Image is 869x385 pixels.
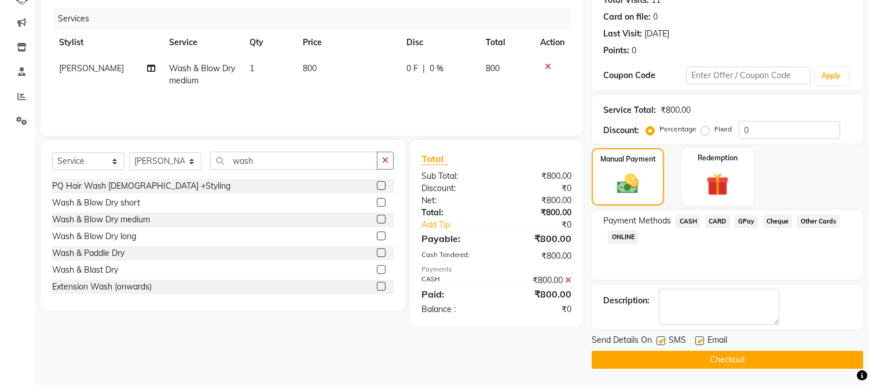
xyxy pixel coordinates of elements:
[533,30,571,56] th: Action
[497,170,581,182] div: ₹800.00
[610,171,645,196] img: _cash.svg
[497,182,581,195] div: ₹0
[592,351,863,369] button: Checkout
[497,232,581,245] div: ₹800.00
[603,104,656,116] div: Service Total:
[52,247,124,259] div: Wash & Paddle Dry
[486,63,500,74] span: 800
[797,215,839,228] span: Other Cards
[430,63,443,75] span: 0 %
[250,63,254,74] span: 1
[632,45,636,57] div: 0
[413,207,497,219] div: Total:
[52,197,140,209] div: Wash & Blow Dry short
[399,30,479,56] th: Disc
[52,281,152,293] div: Extension Wash (onwards)
[603,124,639,137] div: Discount:
[52,230,136,243] div: Wash & Blow Dry long
[497,287,581,301] div: ₹800.00
[170,63,236,86] span: Wash & Blow Dry medium
[669,334,686,349] span: SMS
[413,195,497,207] div: Net:
[603,28,642,40] div: Last Visit:
[497,195,581,207] div: ₹800.00
[479,30,534,56] th: Total
[53,8,580,30] div: Services
[653,11,658,23] div: 0
[686,67,810,85] input: Enter Offer / Coupon Code
[413,232,497,245] div: Payable:
[676,215,701,228] span: CASH
[296,30,399,56] th: Price
[406,63,418,75] span: 0 F
[603,295,650,307] div: Description:
[210,152,377,170] input: Search or Scan
[421,265,571,274] div: Payments
[603,69,686,82] div: Coupon Code
[511,219,581,231] div: ₹0
[497,250,581,262] div: ₹800.00
[714,124,732,134] label: Fixed
[497,274,581,287] div: ₹800.00
[735,215,758,228] span: GPay
[52,30,163,56] th: Stylist
[413,287,497,301] div: Paid:
[413,250,497,262] div: Cash Tendered:
[699,170,736,199] img: _gift.svg
[52,214,150,226] div: Wash & Blow Dry medium
[644,28,669,40] div: [DATE]
[163,30,243,56] th: Service
[413,274,497,287] div: CASH
[603,215,671,227] span: Payment Methods
[603,45,629,57] div: Points:
[52,180,230,192] div: PQ Hair Wash [DEMOGRAPHIC_DATA] +Styling
[497,303,581,316] div: ₹0
[413,170,497,182] div: Sub Total:
[707,334,727,349] span: Email
[592,334,652,349] span: Send Details On
[303,63,317,74] span: 800
[600,154,656,164] label: Manual Payment
[705,215,730,228] span: CARD
[698,153,738,163] label: Redemption
[815,67,848,85] button: Apply
[421,153,448,165] span: Total
[413,219,511,231] a: Add Tip
[659,124,696,134] label: Percentage
[423,63,425,75] span: |
[603,11,651,23] div: Card on file:
[52,264,118,276] div: Wash & Blast Dry
[763,215,793,228] span: Cheque
[243,30,296,56] th: Qty
[608,230,638,244] span: ONLINE
[661,104,691,116] div: ₹800.00
[413,182,497,195] div: Discount:
[59,63,124,74] span: [PERSON_NAME]
[413,303,497,316] div: Balance :
[497,207,581,219] div: ₹800.00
